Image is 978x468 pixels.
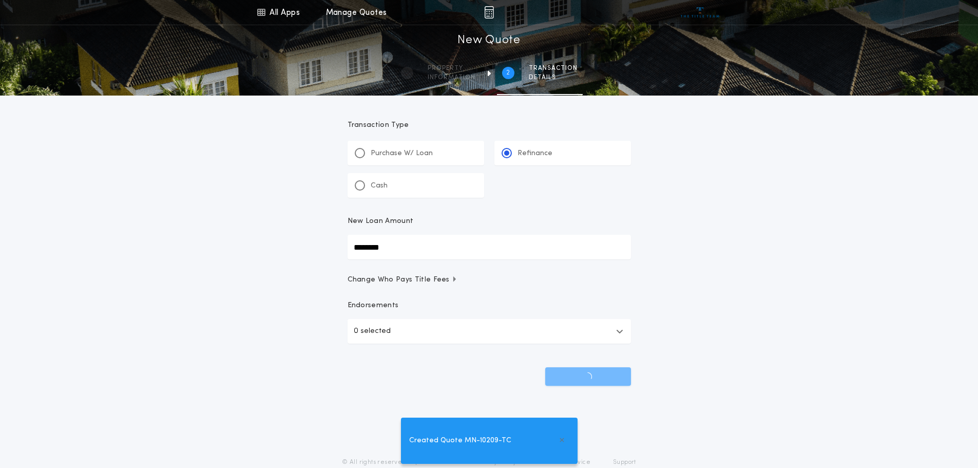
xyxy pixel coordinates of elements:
button: 0 selected [348,319,631,344]
p: Purchase W/ Loan [371,148,433,159]
p: Transaction Type [348,120,631,130]
span: Created Quote MN-10209-TC [409,435,511,446]
p: Endorsements [348,301,631,311]
span: Transaction [529,64,578,72]
img: img [484,6,494,18]
p: Refinance [517,148,552,159]
h1: New Quote [457,32,520,49]
span: details [529,73,578,82]
p: 0 selected [354,325,391,338]
span: Property [428,64,475,72]
span: Change Who Pays Title Fees [348,275,458,285]
p: Cash [371,181,388,191]
button: Change Who Pays Title Fees [348,275,631,285]
span: information [428,73,475,82]
input: New Loan Amount [348,235,631,259]
p: New Loan Amount [348,216,414,227]
h2: 2 [506,69,510,77]
img: vs-icon [681,7,719,17]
